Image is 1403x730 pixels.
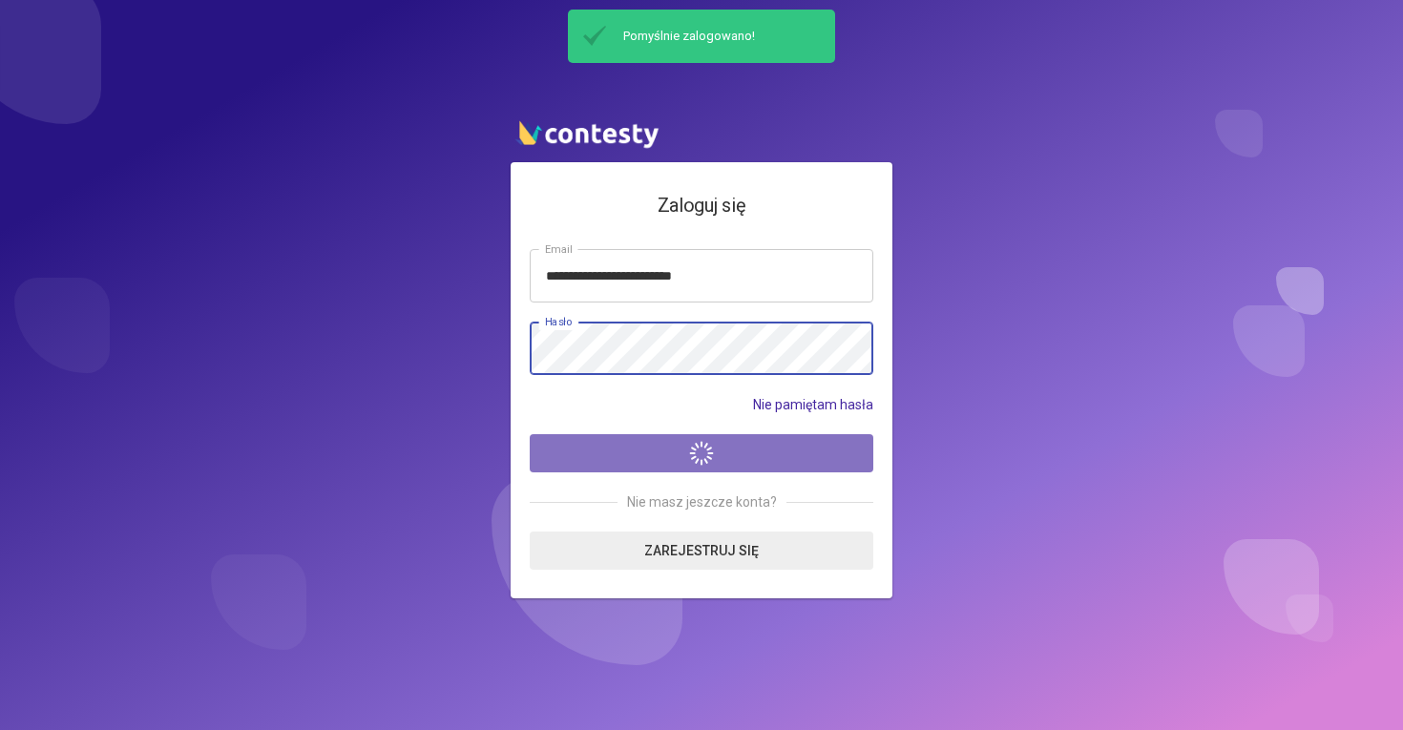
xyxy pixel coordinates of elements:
[530,191,873,220] h4: Zaloguj się
[530,532,873,570] a: Zarejestruj się
[614,28,827,45] span: Pomyślnie zalogowano!
[753,394,873,415] a: Nie pamiętam hasła
[511,113,663,153] img: contesty logo
[618,491,786,512] span: Nie masz jeszcze konta?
